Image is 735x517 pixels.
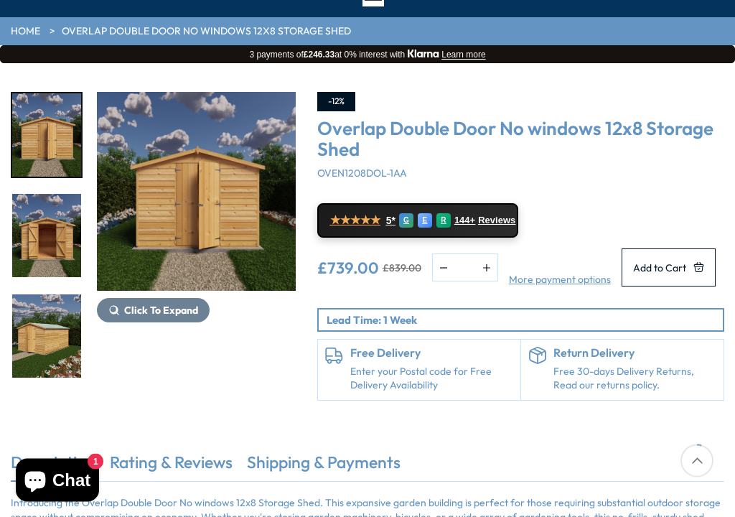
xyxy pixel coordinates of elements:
[317,93,355,112] div: -12%
[11,294,83,380] div: 6 / 20
[11,93,83,179] div: 4 / 20
[97,299,210,323] button: Click To Expand
[11,193,83,279] div: 5 / 20
[317,261,379,276] ins: £739.00
[317,167,407,180] span: OVEN1208DOL-1AA
[622,249,716,287] button: Add to Cart
[350,365,513,393] a: Enter your Postal code for Free Delivery Availability
[509,274,611,288] a: More payment options
[383,264,421,274] del: £839.00
[454,215,475,227] span: 144+
[350,348,513,360] h6: Free Delivery
[11,452,95,482] a: Description
[317,204,518,238] a: ★★★★★ 5* G E R 144+ Reviews
[247,452,401,482] a: Shipping & Payments
[418,214,432,228] div: E
[124,304,198,317] span: Click To Expand
[330,214,380,228] span: ★★★★★
[97,93,296,292] img: Overlap Double Door No windows 12x8 Storage Shed
[436,214,451,228] div: R
[478,215,515,227] span: Reviews
[12,295,81,378] img: OverlapValueDDOORAPEX_WINDOWLESSS_12X8_GARDEN_RH_200x200.jpg
[399,214,413,228] div: G
[633,264,686,274] span: Add to Cart
[62,25,351,39] a: Overlap Double Door No windows 12x8 Storage Shed
[12,94,81,177] img: OverlapValueDDOORAPEX_WINDOWLESSS_12X8_GARDEN_END_200x200.jpg
[12,195,81,278] img: OverlapValueDDOORAPEX_WINDOWLESSS_12X8_GARDEN_END_a6bab3b5-005d-4b98-a80f-519dd796eaed_200x200.jpg
[11,25,40,39] a: HOME
[11,459,103,506] inbox-online-store-chat: Shopify online store chat
[553,348,716,360] h6: Return Delivery
[327,313,723,328] p: Lead Time: 1 Week
[553,365,716,393] p: Free 30-days Delivery Returns, Read our returns policy.
[97,93,296,380] div: 4 / 20
[317,119,724,160] h3: Overlap Double Door No windows 12x8 Storage Shed
[110,452,233,482] a: Rating & Reviews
